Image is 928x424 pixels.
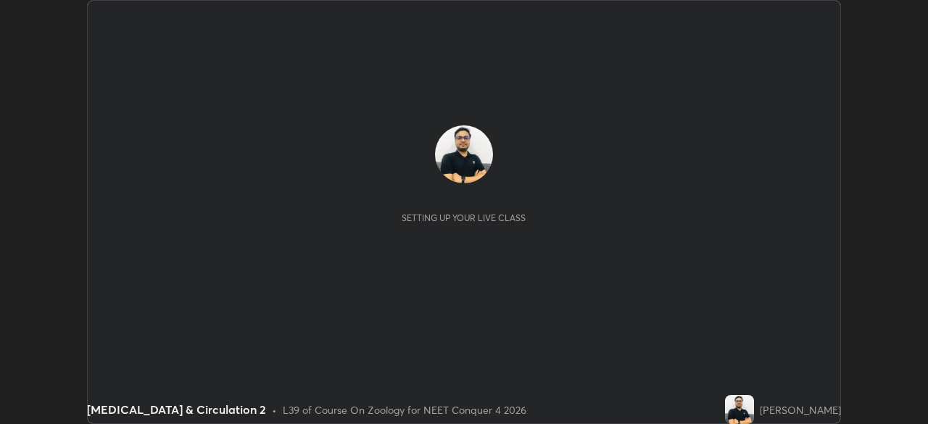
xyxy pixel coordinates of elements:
[725,395,754,424] img: 3b75f7019530429b96ce2bd7b8c171a4.jpg
[272,402,277,417] div: •
[435,125,493,183] img: 3b75f7019530429b96ce2bd7b8c171a4.jpg
[283,402,526,417] div: L39 of Course On Zoology for NEET Conquer 4 2026
[760,402,841,417] div: [PERSON_NAME]
[402,212,526,223] div: Setting up your live class
[87,401,266,418] div: [MEDICAL_DATA] & Circulation 2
